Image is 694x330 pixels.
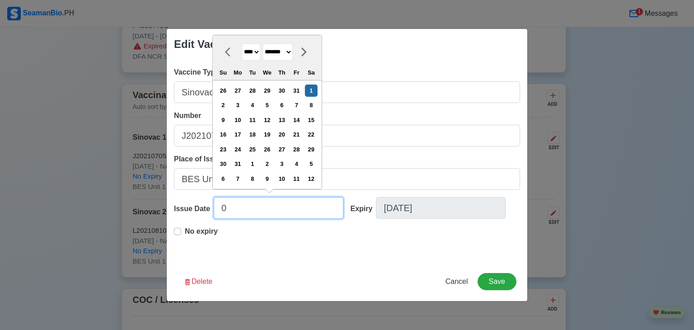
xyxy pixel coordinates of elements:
div: Choose Wednesday, February 2nd, 2000 [261,158,273,170]
div: month 2000-01 [216,83,319,186]
div: Choose Saturday, January 8th, 2000 [305,99,317,111]
div: Choose Tuesday, January 18th, 2000 [246,128,258,141]
div: Choose Tuesday, December 28th, 1999 [246,85,258,97]
div: Fr [291,66,303,79]
div: Choose Monday, January 3rd, 2000 [232,99,244,111]
div: Choose Saturday, February 5th, 2000 [305,158,317,170]
div: Choose Friday, January 14th, 2000 [291,114,303,126]
span: Vaccine Type [174,68,219,76]
div: Choose Tuesday, January 25th, 2000 [246,143,258,156]
div: Choose Sunday, January 30th, 2000 [217,158,229,170]
div: Issue Date [174,203,214,214]
div: Choose Monday, December 27th, 1999 [232,85,244,97]
div: Choose Monday, February 7th, 2000 [232,173,244,185]
div: Choose Thursday, February 10th, 2000 [276,173,288,185]
div: Choose Friday, December 31st, 1999 [291,85,303,97]
div: Choose Sunday, January 23rd, 2000 [217,143,229,156]
div: Choose Friday, January 7th, 2000 [291,99,303,111]
div: We [261,66,273,79]
div: Choose Saturday, February 12th, 2000 [305,173,317,185]
div: Choose Saturday, January 15th, 2000 [305,114,317,126]
div: Choose Monday, January 10th, 2000 [232,114,244,126]
div: Choose Wednesday, December 29th, 1999 [261,85,273,97]
button: Cancel [440,273,474,290]
div: Choose Monday, January 31st, 2000 [232,158,244,170]
span: Place of Issue [174,155,222,163]
input: Ex: Sinovac 1st Dose [174,81,520,103]
div: Choose Thursday, January 6th, 2000 [276,99,288,111]
div: Th [276,66,288,79]
p: No expiry [185,226,218,237]
div: Choose Thursday, January 20th, 2000 [276,128,288,141]
input: Ex: 1234567890 [174,125,520,146]
div: Choose Monday, January 24th, 2000 [232,143,244,156]
div: Choose Saturday, January 29th, 2000 [305,143,317,156]
div: Choose Monday, January 17th, 2000 [232,128,244,141]
div: Choose Tuesday, February 1st, 2000 [246,158,258,170]
div: Choose Wednesday, January 19th, 2000 [261,128,273,141]
div: Choose Sunday, January 9th, 2000 [217,114,229,126]
div: Choose Saturday, January 1st, 2000 [305,85,317,97]
span: Number [174,112,201,119]
div: Choose Thursday, December 30th, 1999 [276,85,288,97]
div: Choose Sunday, January 16th, 2000 [217,128,229,141]
div: Choose Sunday, January 2nd, 2000 [217,99,229,111]
div: Choose Wednesday, January 5th, 2000 [261,99,273,111]
div: Choose Sunday, December 26th, 1999 [217,85,229,97]
div: Choose Sunday, February 6th, 2000 [217,173,229,185]
button: Save [478,273,516,290]
div: Choose Tuesday, January 11th, 2000 [246,114,258,126]
div: Sa [305,66,317,79]
div: Choose Wednesday, January 12th, 2000 [261,114,273,126]
div: Choose Friday, February 11th, 2000 [291,173,303,185]
div: Choose Saturday, January 22nd, 2000 [305,128,317,141]
div: Choose Friday, February 4th, 2000 [291,158,303,170]
div: Tu [246,66,258,79]
div: Choose Friday, January 28th, 2000 [291,143,303,156]
div: Choose Thursday, February 3rd, 2000 [276,158,288,170]
div: Choose Wednesday, February 9th, 2000 [261,173,273,185]
div: Choose Wednesday, January 26th, 2000 [261,143,273,156]
div: Mo [232,66,244,79]
input: Ex: Manila [174,168,520,190]
div: Choose Friday, January 21st, 2000 [291,128,303,141]
div: Choose Thursday, January 27th, 2000 [276,143,288,156]
div: Su [217,66,229,79]
div: Choose Thursday, January 13th, 2000 [276,114,288,126]
div: Choose Tuesday, January 4th, 2000 [246,99,258,111]
div: Edit Vaccination Record [174,36,298,52]
div: Choose Tuesday, February 8th, 2000 [246,173,258,185]
span: Cancel [445,278,468,285]
div: Expiry [351,203,376,214]
button: Delete [178,273,218,290]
